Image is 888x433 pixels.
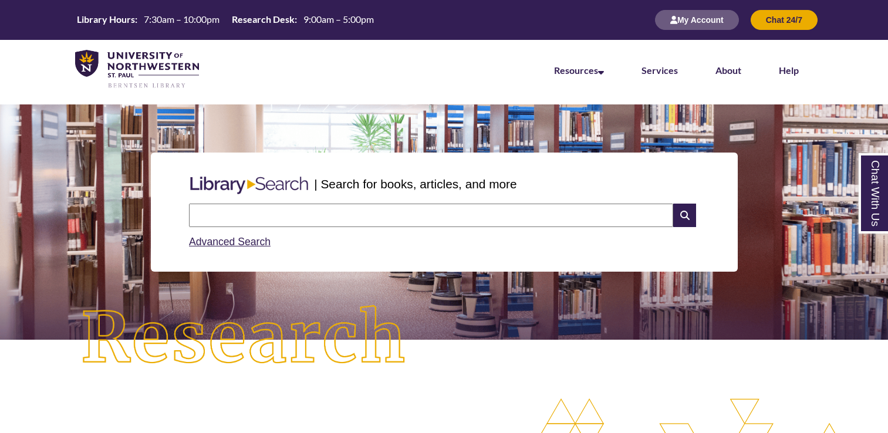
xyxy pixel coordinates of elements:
[144,13,220,25] span: 7:30am – 10:00pm
[779,65,799,76] a: Help
[314,175,516,193] p: | Search for books, articles, and more
[45,269,444,408] img: Research
[72,13,379,26] table: Hours Today
[655,10,739,30] button: My Account
[655,15,739,25] a: My Account
[715,65,741,76] a: About
[75,50,199,89] img: UNWSP Library Logo
[189,236,271,248] a: Advanced Search
[72,13,379,27] a: Hours Today
[641,65,678,76] a: Services
[673,204,695,227] i: Search
[184,172,314,199] img: Libary Search
[751,10,818,30] button: Chat 24/7
[303,13,374,25] span: 9:00am – 5:00pm
[227,13,299,26] th: Research Desk:
[554,65,604,76] a: Resources
[72,13,139,26] th: Library Hours:
[751,15,818,25] a: Chat 24/7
